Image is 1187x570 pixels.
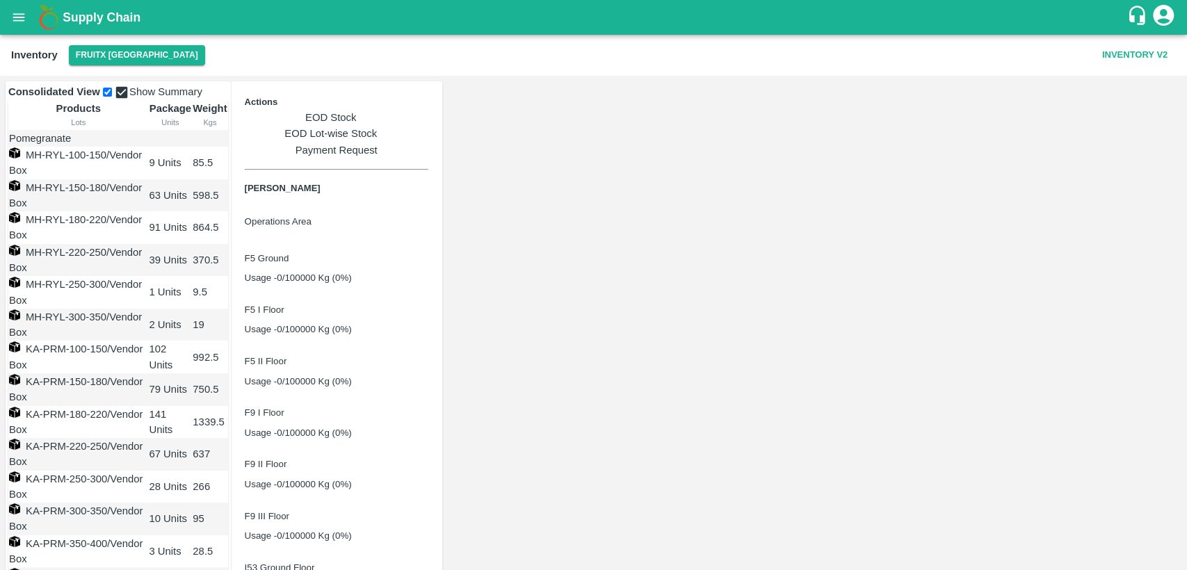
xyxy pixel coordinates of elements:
[192,341,227,373] td: 992.5
[9,309,20,320] img: box
[148,373,192,406] td: 79 Units
[150,103,191,114] b: Package
[148,179,192,212] td: 63 Units
[245,376,352,386] p: Usage - 0 /100000 Kg (0%)
[8,341,148,373] td: KA-PRM-100-150/Vendor Box
[9,180,20,191] img: box
[11,49,58,60] b: Inventory
[9,407,20,418] img: box
[8,406,148,439] td: KA-PRM-180-220/Vendor Box
[148,276,192,309] td: 1 Units
[9,277,20,288] img: box
[35,3,63,31] img: logo
[245,350,352,402] button: F5 II FloorUsage -0/100000 Kg (0%)
[9,439,20,450] img: box
[192,406,227,439] td: 1339.5
[192,211,227,244] td: 864.5
[8,438,148,471] td: KA-PRM-220-250/Vendor Box
[9,503,20,514] img: box
[192,373,227,406] td: 750.5
[9,374,20,385] img: box
[245,505,352,556] button: F9 III FloorUsage -0/100000 Kg (0%)
[245,247,352,298] button: F5 GroundUsage -0/100000 Kg (0%)
[245,110,428,125] a: EOD Stock
[149,116,191,129] div: Units
[192,244,227,277] td: 370.5
[9,133,71,144] span: Pomegranate
[245,402,352,453] button: F9 I FloorUsage -0/100000 Kg (0%)
[148,147,192,179] td: 9 Units
[148,503,192,535] td: 10 Units
[192,503,227,535] td: 95
[245,453,352,505] button: F9 II FloorUsage -0/100000 Kg (0%)
[56,103,101,114] b: Products
[148,406,192,439] td: 141 Units
[245,530,352,541] p: Usage - 0 /100000 Kg (0%)
[8,244,148,277] td: MH-RYL-220-250/Vendor Box
[148,341,192,373] td: 102 Units
[148,535,192,568] td: 3 Units
[148,309,192,341] td: 2 Units
[69,45,205,65] button: Select DC
[8,535,148,568] td: KA-PRM-350-400/Vendor Box
[9,471,20,482] img: box
[148,471,192,503] td: 28 Units
[245,272,352,283] p: Usage - 0 /100000 Kg (0%)
[63,8,1127,27] a: Supply Chain
[9,147,20,158] img: box
[245,298,352,350] button: F5 I FloorUsage -0/100000 Kg (0%)
[245,324,352,334] p: Usage - 0 /100000 Kg (0%)
[192,147,227,179] td: 85.5
[148,244,192,277] td: 39 Units
[1127,5,1151,30] div: customer-support
[1151,3,1176,32] div: account of current user
[245,427,352,438] p: Usage - 0 /100000 Kg (0%)
[192,471,227,503] td: 266
[9,536,20,547] img: box
[9,116,147,129] div: Lots
[8,147,148,179] td: MH-RYL-100-150/Vendor Box
[192,535,227,568] td: 28.5
[8,179,148,212] td: MH-RYL-150-180/Vendor Box
[245,97,278,107] b: Actions
[8,373,148,406] td: KA-PRM-150-180/Vendor Box
[245,126,428,141] a: EOD Lot-wise Stock
[8,309,148,341] td: MH-RYL-300-350/Vendor Box
[9,341,20,352] img: box
[8,503,148,535] td: KA-PRM-300-350/Vendor Box
[192,309,227,341] td: 19
[100,86,202,97] span: Show Summary
[3,1,35,33] button: open drawer
[9,212,20,223] img: box
[148,438,192,471] td: 67 Units
[1097,43,1173,67] button: Inventory V2
[192,179,227,212] td: 598.5
[192,276,227,309] td: 9.5
[245,142,428,158] a: Payment Request
[8,211,148,244] td: MH-RYL-180-220/Vendor Box
[193,116,227,129] div: Kgs
[8,86,100,97] b: Consolidated View
[245,183,321,193] b: [PERSON_NAME]
[193,103,227,114] b: Weight
[192,438,227,471] td: 637
[9,245,20,256] img: box
[8,471,148,503] td: KA-PRM-250-300/Vendor Box
[63,10,140,24] b: Supply Chain
[8,276,148,309] td: MH-RYL-250-300/Vendor Box
[245,195,312,247] button: Operations Area
[245,479,352,489] p: Usage - 0 /100000 Kg (0%)
[148,211,192,244] td: 91 Units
